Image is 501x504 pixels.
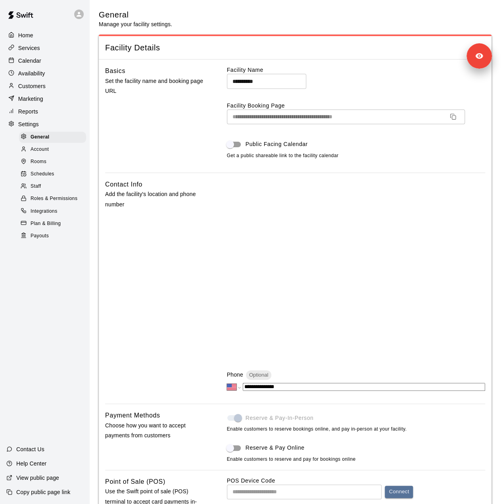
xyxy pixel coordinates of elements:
span: Facility Details [105,42,485,53]
h6: Point of Sale (POS) [105,477,165,487]
span: Roles & Permissions [31,195,77,203]
span: General [31,133,50,141]
h5: General [99,10,172,20]
p: Phone [227,371,243,379]
div: Roles & Permissions [19,193,86,204]
p: Availability [18,69,45,77]
span: Public Facing Calendar [246,140,308,148]
a: Services [6,42,83,54]
p: Home [18,31,33,39]
span: Enable customers to reserve and pay for bookings online [227,456,356,462]
span: Payouts [31,232,49,240]
h6: Contact Info [105,179,142,190]
a: Marketing [6,93,83,105]
a: Rooms [19,156,89,168]
a: Integrations [19,205,89,217]
p: Copy public page link [16,488,70,496]
div: Payouts [19,231,86,242]
a: Payouts [19,230,89,242]
p: Add the facility's location and phone number [105,189,204,209]
a: Plan & Billing [19,217,89,230]
iframe: Secure address input frame [225,178,487,359]
a: General [19,131,89,143]
div: Integrations [19,206,86,217]
a: Availability [6,67,83,79]
span: Account [31,146,49,154]
label: Facility Booking Page [227,102,485,110]
p: Manage your facility settings. [99,20,172,28]
a: Customers [6,80,83,92]
div: Plan & Billing [19,218,86,229]
span: Optional [246,372,271,378]
a: Account [19,143,89,156]
label: Facility Name [227,66,485,74]
span: Rooms [31,158,46,166]
div: General [19,132,86,143]
p: View public page [16,474,59,482]
a: Reports [6,106,83,117]
p: Help Center [16,460,46,467]
button: Copy URL [447,110,459,123]
span: Integrations [31,208,58,215]
a: Settings [6,118,83,130]
a: Schedules [19,168,89,181]
a: Staff [19,181,89,193]
p: Settings [18,120,39,128]
a: Calendar [6,55,83,67]
div: Schedules [19,169,86,180]
span: Reserve & Pay Online [246,444,305,452]
span: Staff [31,183,41,190]
h6: Basics [105,66,125,76]
p: Customers [18,82,46,90]
p: Marketing [18,95,43,103]
div: Staff [19,181,86,192]
span: Schedules [31,170,54,178]
span: Enable customers to reserve bookings online, and pay in-person at your facility. [227,425,485,433]
a: Home [6,29,83,41]
label: POS Device Code [227,477,275,484]
p: Set the facility name and booking page URL [105,76,204,96]
h6: Payment Methods [105,410,160,421]
p: Calendar [18,57,41,65]
button: Connect [385,486,413,498]
p: Choose how you want to accept payments from customers [105,421,204,441]
span: Get a public shareable link to the facility calendar [227,152,339,160]
div: Rooms [19,156,86,167]
p: Reports [18,108,38,115]
a: Roles & Permissions [19,193,89,205]
span: Reserve & Pay-In-Person [246,414,314,422]
p: Services [18,44,40,52]
div: Account [19,144,86,155]
span: Plan & Billing [31,220,61,228]
p: Contact Us [16,445,44,453]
